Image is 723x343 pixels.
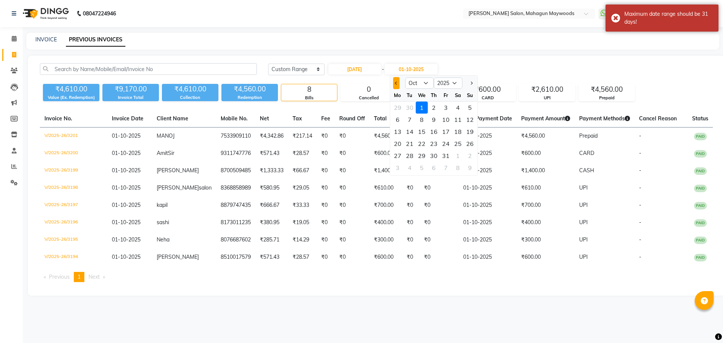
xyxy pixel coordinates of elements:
div: 1 [452,150,464,162]
span: Sir [168,150,174,156]
div: Collection [162,94,218,101]
div: Tuesday, October 21, 2025 [404,138,416,150]
span: Last Payment Date [463,115,512,122]
div: Thursday, October 30, 2025 [428,150,440,162]
div: 25 [452,138,464,150]
td: ₹700.00 [369,197,402,214]
div: Fr [440,89,452,101]
div: Monday, October 20, 2025 [392,138,404,150]
td: ₹571.43 [255,145,288,162]
div: 15 [416,126,428,138]
div: Maximum date range should be 31 days! [624,10,713,26]
div: 6 [428,162,440,174]
div: 19 [464,126,476,138]
div: Friday, October 24, 2025 [440,138,452,150]
div: 30 [428,150,440,162]
td: 7533909110 [216,127,255,145]
td: ₹610.00 [369,179,402,197]
span: Cancel Reason [639,115,677,122]
div: 11 [452,114,464,126]
td: ₹0 [335,162,369,179]
div: Cancelled [341,95,397,101]
td: 8076687602 [216,231,255,249]
div: Sunday, October 19, 2025 [464,126,476,138]
span: salon [199,184,212,191]
div: Friday, November 7, 2025 [440,162,452,174]
td: ₹0 [335,197,369,214]
div: 17 [440,126,452,138]
td: 01-10-2025 [459,127,517,145]
td: ₹0 [419,231,459,249]
button: Next month [468,77,474,89]
div: Thursday, November 6, 2025 [428,162,440,174]
td: ₹1,400.00 [369,162,402,179]
div: 3 [392,162,404,174]
div: UPI [519,95,575,101]
td: ₹14.29 [288,231,317,249]
td: V/2025-26/3194 [40,249,107,266]
span: - [639,219,641,226]
div: Friday, October 31, 2025 [440,150,452,162]
td: ₹4,560.00 [369,127,402,145]
td: ₹66.67 [288,162,317,179]
div: Wednesday, October 15, 2025 [416,126,428,138]
td: ₹400.00 [517,214,575,231]
span: 01-10-2025 [112,132,140,139]
td: ₹0 [335,127,369,145]
td: ₹0 [402,197,419,214]
div: 23 [428,138,440,150]
div: Thursday, October 16, 2025 [428,126,440,138]
div: Bills [281,95,337,101]
div: Redemption [221,94,278,101]
div: ₹9,170.00 [102,84,159,94]
div: Sunday, October 26, 2025 [464,138,476,150]
div: 5 [464,102,476,114]
div: ₹4,560.00 [579,84,635,95]
td: ₹0 [335,214,369,231]
div: Prepaid [579,95,635,101]
td: ₹29.05 [288,179,317,197]
div: 2 [464,150,476,162]
div: 4 [452,102,464,114]
td: V/2025-26/3198 [40,179,107,197]
td: ₹0 [402,214,419,231]
div: ₹4,610.00 [162,84,218,94]
div: Monday, October 13, 2025 [392,126,404,138]
td: ₹28.57 [288,145,317,162]
span: Fee [321,115,330,122]
span: PAID [694,254,707,261]
div: 0 [341,84,397,95]
div: 10 [440,114,452,126]
td: 01-10-2025 [459,197,517,214]
td: ₹28.57 [288,249,317,266]
span: PAID [694,202,707,209]
div: Wednesday, October 22, 2025 [416,138,428,150]
span: PAID [694,185,707,192]
div: Wednesday, October 1, 2025 [416,102,428,114]
td: 9311747776 [216,145,255,162]
div: Monday, October 6, 2025 [392,114,404,126]
span: 01-10-2025 [112,219,140,226]
div: Friday, October 3, 2025 [440,102,452,114]
span: PAID [694,150,707,158]
div: Saturday, October 25, 2025 [452,138,464,150]
div: 21 [404,138,416,150]
div: 26 [464,138,476,150]
td: ₹400.00 [369,214,402,231]
td: ₹0 [317,179,335,197]
span: 01-10-2025 [112,167,140,174]
span: PAID [694,167,707,175]
div: 8 [452,162,464,174]
span: Prepaid [579,132,598,139]
span: 01-10-2025 [112,184,140,191]
div: 1 [416,102,428,114]
td: ₹0 [317,249,335,266]
span: Invoice Date [112,115,143,122]
td: ₹285.71 [255,231,288,249]
span: Payment Amount [521,115,570,122]
div: Su [464,89,476,101]
div: 30 [404,102,416,114]
span: Round Off [339,115,365,122]
span: Previous [49,273,70,280]
div: Thursday, October 9, 2025 [428,114,440,126]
